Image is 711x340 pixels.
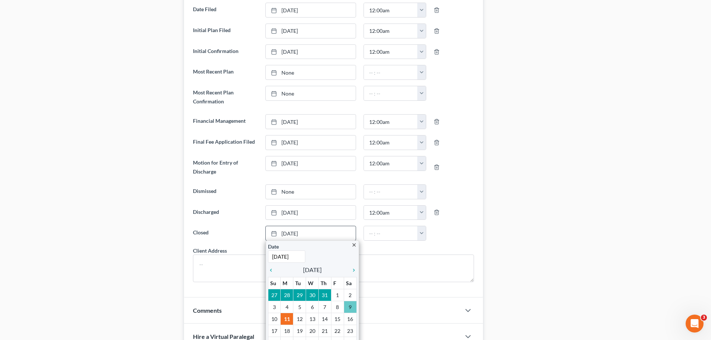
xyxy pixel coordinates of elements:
[331,301,344,313] td: 8
[364,3,418,17] input: -- : --
[268,277,281,289] th: Su
[189,135,261,150] label: Final Fee Application Filed
[281,325,293,337] td: 18
[318,325,331,337] td: 21
[306,325,319,337] td: 20
[344,277,356,289] th: Sa
[364,65,418,79] input: -- : --
[266,115,356,129] a: [DATE]
[281,289,293,301] td: 28
[266,45,356,59] a: [DATE]
[344,325,356,337] td: 23
[189,44,261,59] label: Initial Confirmation
[347,267,357,273] i: chevron_right
[189,205,261,220] label: Discharged
[193,307,222,314] span: Comments
[268,325,281,337] td: 17
[344,301,356,313] td: 9
[193,247,227,255] div: Client Address
[318,277,331,289] th: Th
[189,156,261,178] label: Motion for Entry of Discharge
[306,289,319,301] td: 30
[266,65,356,79] a: None
[189,226,261,241] label: Closed
[318,313,331,325] td: 14
[686,315,704,333] iframe: Intercom live chat
[281,277,293,289] th: M
[189,24,261,38] label: Initial Plan Filed
[306,277,319,289] th: W
[364,156,418,171] input: -- : --
[293,277,306,289] th: Tu
[364,24,418,38] input: -- : --
[268,301,281,313] td: 3
[266,226,356,240] a: [DATE]
[318,289,331,301] td: 31
[364,185,418,199] input: -- : --
[701,315,707,321] span: 3
[303,265,322,274] span: [DATE]
[268,243,279,250] label: Date
[364,115,418,129] input: -- : --
[266,3,356,17] a: [DATE]
[318,301,331,313] td: 7
[189,114,261,129] label: Financial Management
[347,265,357,274] a: chevron_right
[266,185,356,199] a: None
[189,65,261,80] label: Most Recent Plan
[266,86,356,100] a: None
[189,184,261,199] label: Dismissed
[268,250,305,263] input: 1/1/2013
[268,267,278,273] i: chevron_left
[364,86,418,100] input: -- : --
[364,226,418,240] input: -- : --
[331,313,344,325] td: 15
[268,313,281,325] td: 10
[331,325,344,337] td: 22
[351,242,357,248] i: close
[364,135,418,150] input: -- : --
[344,313,356,325] td: 16
[266,135,356,150] a: [DATE]
[364,45,418,59] input: -- : --
[351,240,357,249] a: close
[268,265,278,274] a: chevron_left
[331,289,344,301] td: 1
[306,301,319,313] td: 6
[268,289,281,301] td: 27
[344,289,356,301] td: 2
[266,24,356,38] a: [DATE]
[331,277,344,289] th: F
[293,289,306,301] td: 29
[293,325,306,337] td: 19
[293,313,306,325] td: 12
[266,156,356,171] a: [DATE]
[189,86,261,108] label: Most Recent Plan Confirmation
[266,206,356,220] a: [DATE]
[189,3,261,18] label: Date Filed
[281,301,293,313] td: 4
[306,313,319,325] td: 13
[364,206,418,220] input: -- : --
[281,313,293,325] td: 11
[193,333,254,340] span: Hire a Virtual Paralegal
[293,301,306,313] td: 5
